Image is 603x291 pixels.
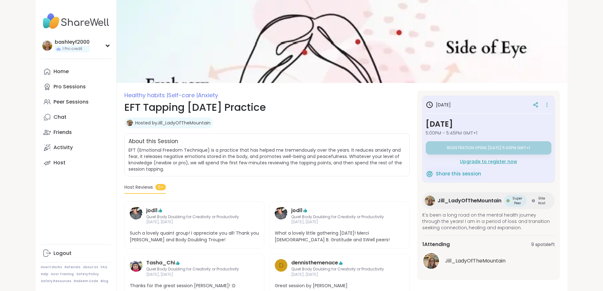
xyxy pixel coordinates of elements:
[124,184,153,191] span: Host Reviews
[422,241,450,248] span: 1 Attending
[41,125,111,140] a: Friends
[41,10,111,32] img: ShareWell Nav Logo
[422,192,555,209] a: Jill_LadyOfTheMountainJill_LadyOfTheMountainSuper PeerSuper PeerElite HostElite Host
[275,230,404,243] span: What a lovely little gathering [DATE]! Merci [DEMOGRAPHIC_DATA] B. Gratitude and SWell peers!
[53,114,66,121] div: Chat
[129,147,402,172] span: EFT (Emotional Freedom Technique) is a practice that has helped me tremendously over the years. I...
[41,94,111,110] a: Peer Sessions
[155,184,166,190] span: 5+
[426,130,551,136] span: 5:00PM - 5:45PM GMT+1
[41,265,62,269] a: How It Works
[532,199,535,202] img: Elite Host
[42,41,52,51] img: bashleyf2000
[426,101,451,109] h3: [DATE]
[146,207,158,214] a: jodi1
[62,46,82,52] span: 1 Pro credit
[422,252,555,270] a: Jill_LadyOfTheMountainJill_LadyOfTheMountain
[275,259,287,277] a: d
[198,91,218,99] span: Anxiety
[426,141,551,155] button: Registration opens [DATE] 5:00PM GMT+1
[127,120,133,126] img: Jill_LadyOfTheMountain
[101,279,108,283] a: Blog
[41,64,111,79] a: Home
[130,259,142,277] a: Tasha_Chi
[130,207,142,225] a: jodi1
[531,241,555,248] span: 9 spots left
[124,100,410,115] h1: EFT Tapping [DATE] Practice
[124,91,168,99] span: Healthy habits |
[279,261,284,270] span: d
[146,259,175,267] a: Tasha_Chi
[291,259,338,267] a: dennisthemenace
[53,159,66,166] div: Host
[437,197,501,205] span: Jill_LadyOfTheMountain
[291,267,388,272] span: Quiet Body Doubling for Creativity or Productivity
[422,212,555,231] span: It's been a long road on the mental health journey through the years! I am in a period of loss an...
[168,91,198,99] span: Self-care |
[436,170,481,178] span: Share this session
[41,140,111,155] a: Activity
[130,259,142,272] img: Tasha_Chi
[53,68,69,75] div: Home
[135,120,210,126] a: Hosted byJill_LadyOfTheMountain
[426,170,433,178] img: ShareWell Logomark
[53,144,73,151] div: Activity
[426,158,551,165] div: Upgrade to register now
[130,207,142,219] img: jodi1
[511,196,524,206] span: Super Peer
[76,272,99,276] a: Safety Policy
[291,207,303,214] a: jodi1
[130,282,259,289] span: Thanks for the great session [PERSON_NAME]! :D
[146,219,243,225] span: [DATE], [DATE]
[41,272,48,276] a: Help
[146,214,243,220] span: Quiet Body Doubling for Creativity or Productivity
[426,118,551,130] h3: [DATE]
[425,196,435,206] img: Jill_LadyOfTheMountain
[445,257,506,265] span: Jill_LadyOfTheMountain
[41,279,71,283] a: Safety Resources
[423,253,439,269] img: Jill_LadyOfTheMountain
[65,265,80,269] a: Referrals
[41,246,111,261] a: Logout
[506,199,510,202] img: Super Peer
[146,272,243,277] span: [DATE], [DATE]
[536,196,547,206] span: Elite Host
[275,207,287,219] img: jodi1
[291,272,388,277] span: [DATE], [DATE]
[55,39,90,46] div: bashleyf2000
[41,79,111,94] a: Pro Sessions
[74,279,98,283] a: Redeem Code
[83,265,98,269] a: About Us
[41,110,111,125] a: Chat
[41,155,111,170] a: Host
[53,250,72,257] div: Logout
[130,230,259,243] span: Such a lovely quaint group! I appreciate you all! Thank you [PERSON_NAME] and Body Doubling Troupe!
[447,145,530,150] span: Registration opens [DATE] 5:00PM GMT+1
[275,207,287,225] a: jodi1
[275,282,404,289] span: Great session by [PERSON_NAME]
[146,267,243,272] span: Quiet Body Doubling for Creativity or Productivity
[53,98,89,105] div: Peer Sessions
[53,129,72,136] div: Friends
[426,167,481,180] button: Share this session
[101,265,107,269] a: FAQ
[129,137,178,146] h2: About this Session
[291,214,388,220] span: Quiet Body Doubling for Creativity or Productivity
[51,272,74,276] a: Host Training
[291,219,388,225] span: [DATE], [DATE]
[53,83,86,90] div: Pro Sessions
